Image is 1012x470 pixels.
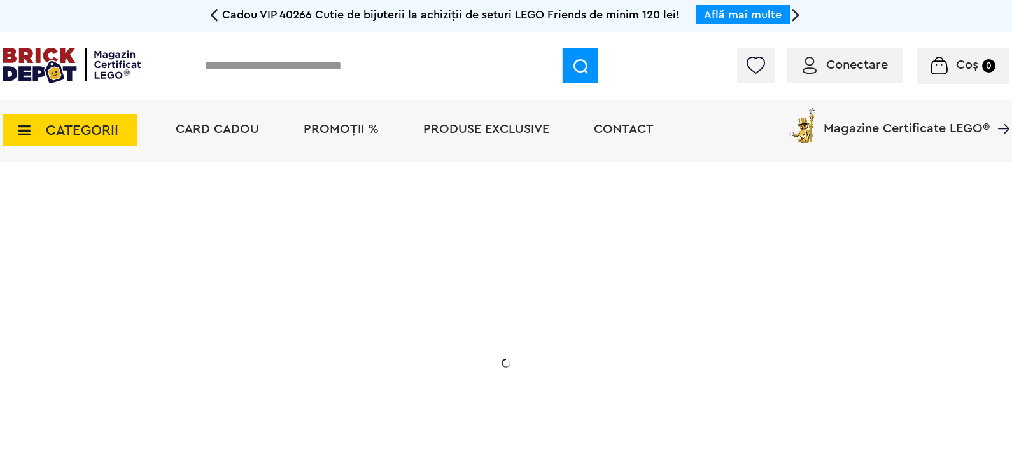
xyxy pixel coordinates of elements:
div: Află detalii [93,429,348,445]
a: Magazine Certificate LEGO® [990,106,1009,118]
a: Card Cadou [176,123,259,135]
span: CATEGORII [46,123,118,137]
span: Magazine Certificate LEGO® [824,106,990,135]
a: Contact [594,123,654,135]
span: Conectare [826,59,888,71]
a: PROMOȚII % [304,123,379,135]
span: Coș [956,59,978,71]
span: Cadou VIP 40266 Cutie de bijuterii la achiziții de seturi LEGO Friends de minim 120 lei! [222,9,680,20]
h1: Cadou VIP 40772 [93,288,348,334]
small: 0 [982,59,995,73]
h2: Seria de sărbători: Fantomă luminoasă. Promoția este valabilă în perioada [DATE] - [DATE]. [93,347,348,400]
a: Conectare [803,59,888,71]
a: Află mai multe [704,9,782,20]
a: Produse exclusive [423,123,549,135]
